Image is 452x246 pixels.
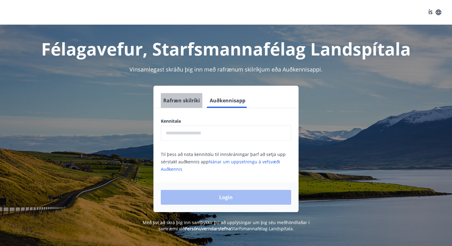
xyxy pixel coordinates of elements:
button: Rafræn skilríki [161,93,202,108]
a: Nánar um uppsetningu á vefsvæði Auðkennis [161,159,280,172]
label: Kennitala [161,118,291,124]
button: Auðkennisapp [207,93,248,108]
span: Með því að skrá þig inn samþykkir þú að upplýsingar um þig séu meðhöndlaðar í samræmi við Starfsm... [143,219,310,232]
button: ÍS [425,7,445,18]
span: Til þess að nota kennitölu til innskráningar þarf að setja upp sérstakt auðkennis app [161,151,286,172]
a: Persónuverndarstefna [185,226,231,232]
h1: Félagavefur, Starfsmannafélag Landspítala [12,37,440,60]
span: Vinsamlegast skráðu þig inn með rafrænum skilríkjum eða Auðkennisappi. [129,66,323,73]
